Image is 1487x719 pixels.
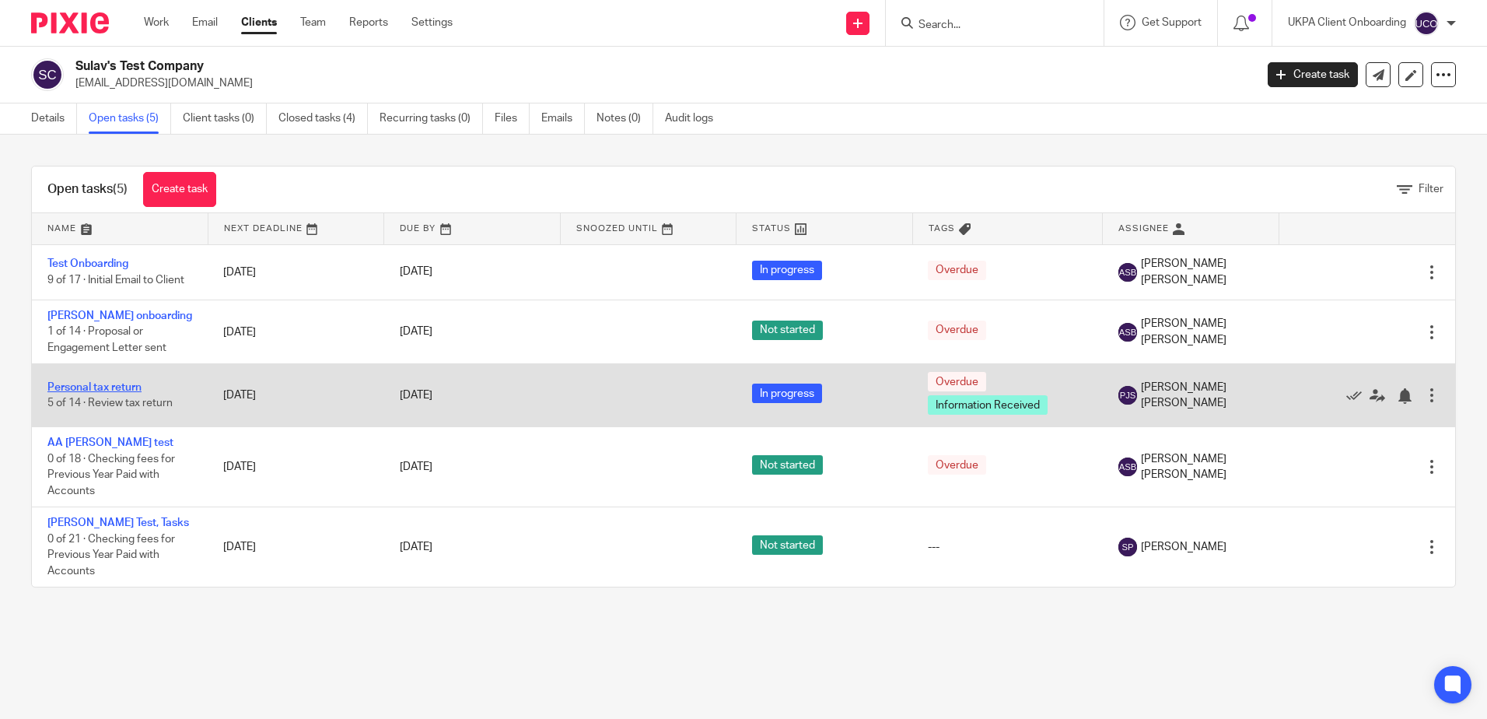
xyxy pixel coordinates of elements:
[928,395,1048,415] span: Information Received
[47,275,184,286] span: 9 of 17 · Initial Email to Client
[928,261,986,280] span: Overdue
[89,103,171,134] a: Open tasks (5)
[208,364,383,427] td: [DATE]
[1142,17,1202,28] span: Get Support
[300,15,326,30] a: Team
[665,103,725,134] a: Audit logs
[1118,538,1137,556] img: svg%3E
[75,58,1010,75] h2: Sulav's Test Company
[47,181,128,198] h1: Open tasks
[1118,458,1137,476] img: svg%3E
[349,15,388,30] a: Reports
[208,427,383,507] td: [DATE]
[208,300,383,363] td: [DATE]
[47,382,142,393] a: Personal tax return
[47,258,128,269] a: Test Onboarding
[752,535,823,555] span: Not started
[1419,184,1443,195] span: Filter
[929,224,955,233] span: Tags
[278,103,368,134] a: Closed tasks (4)
[143,172,216,207] a: Create task
[47,454,175,496] span: 0 of 18 · Checking fees for Previous Year Paid with Accounts
[1346,388,1370,403] a: Mark as done
[47,534,175,577] span: 0 of 21 · Checking fees for Previous Year Paid with Accounts
[752,384,822,403] span: In progress
[47,310,192,321] a: [PERSON_NAME] onboarding
[541,103,585,134] a: Emails
[752,224,791,233] span: Status
[1141,539,1226,555] span: [PERSON_NAME]
[113,183,128,195] span: (5)
[400,542,432,552] span: [DATE]
[495,103,530,134] a: Files
[192,15,218,30] a: Email
[241,15,277,30] a: Clients
[31,12,109,33] img: Pixie
[47,398,173,409] span: 5 of 14 · Review tax return
[208,244,383,300] td: [DATE]
[597,103,653,134] a: Notes (0)
[47,517,189,528] a: [PERSON_NAME] Test, Tasks
[928,539,1087,555] div: ---
[752,261,822,280] span: In progress
[928,372,986,391] span: Overdue
[1141,451,1263,483] span: [PERSON_NAME] [PERSON_NAME]
[1141,380,1263,412] span: [PERSON_NAME] [PERSON_NAME]
[47,327,166,354] span: 1 of 14 · Proposal or Engagement Letter sent
[400,267,432,278] span: [DATE]
[1141,316,1263,348] span: [PERSON_NAME] [PERSON_NAME]
[400,390,432,401] span: [DATE]
[31,103,77,134] a: Details
[928,455,986,475] span: Overdue
[928,321,986,340] span: Overdue
[411,15,453,30] a: Settings
[1288,15,1406,30] p: UKPA Client Onboarding
[1414,11,1439,36] img: svg%3E
[183,103,267,134] a: Client tasks (0)
[1268,62,1358,87] a: Create task
[144,15,169,30] a: Work
[1118,386,1137,405] img: svg%3E
[400,327,432,338] span: [DATE]
[31,58,64,91] img: svg%3E
[47,437,173,448] a: AA [PERSON_NAME] test
[400,461,432,472] span: [DATE]
[208,507,383,587] td: [DATE]
[752,455,823,475] span: Not started
[1118,323,1137,342] img: svg%3E
[75,75,1244,91] p: [EMAIL_ADDRESS][DOMAIN_NAME]
[380,103,483,134] a: Recurring tasks (0)
[917,19,1057,33] input: Search
[1118,263,1137,282] img: svg%3E
[1141,256,1263,288] span: [PERSON_NAME] [PERSON_NAME]
[752,321,823,340] span: Not started
[576,224,658,233] span: Snoozed Until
